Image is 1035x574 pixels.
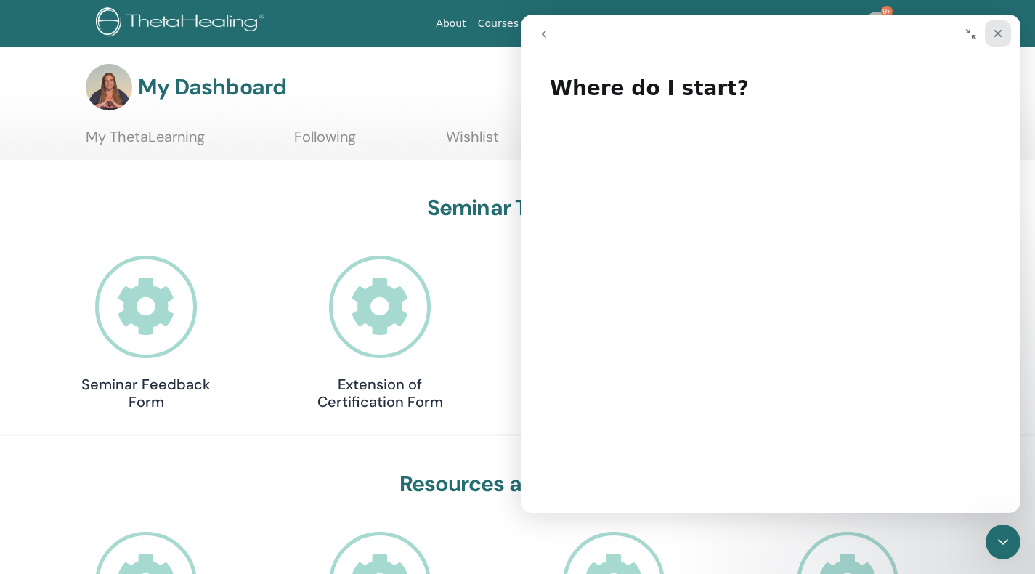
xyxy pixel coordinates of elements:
[660,10,751,37] a: Success Stories
[73,376,219,411] h4: Seminar Feedback Form
[521,15,1020,513] iframe: Intercom live chat
[73,256,219,411] a: Seminar Feedback Form
[307,376,452,411] h4: Extension of Certification Form
[815,10,853,37] a: Store
[586,10,659,37] a: Certification
[86,64,132,110] img: default.jpg
[881,6,893,17] span: 9+
[307,256,452,411] a: Extension of Certification Form
[73,195,920,221] h3: Seminar Tools
[446,128,499,156] a: Wishlist
[751,10,815,37] a: Resources
[472,10,587,37] a: Courses & Seminars
[986,525,1020,559] iframe: Intercom live chat
[73,471,920,497] h3: Resources and FAQ
[138,74,286,100] h3: My Dashboard
[294,128,356,156] a: Following
[86,128,205,156] a: My ThetaLearning
[96,7,269,40] img: logo.png
[430,10,471,37] a: About
[865,12,888,35] img: default.jpg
